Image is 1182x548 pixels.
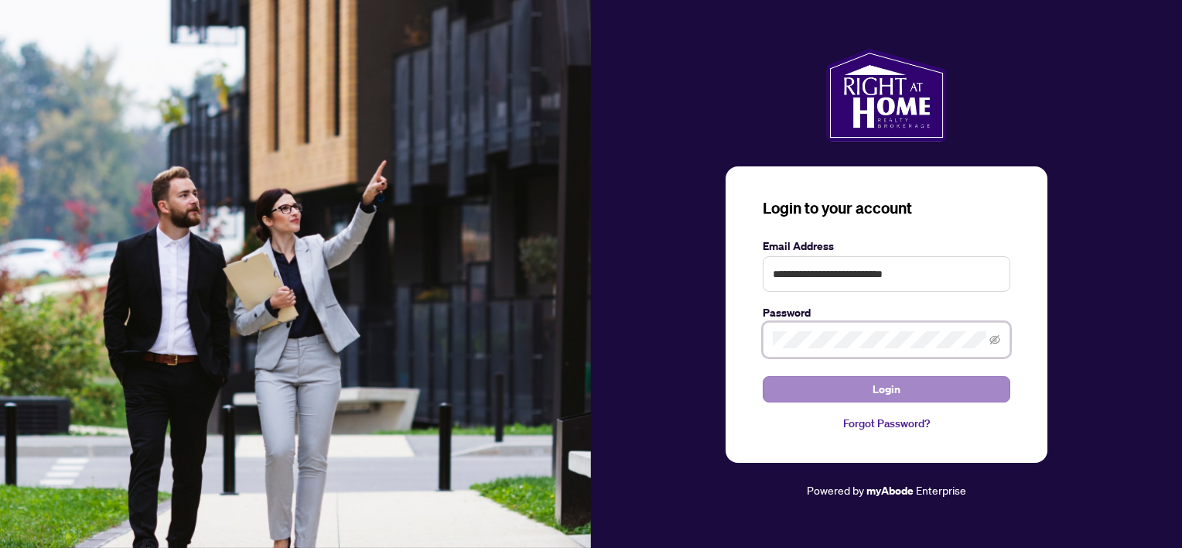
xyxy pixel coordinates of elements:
span: Enterprise [916,483,966,497]
img: ma-logo [826,49,946,142]
span: eye-invisible [989,334,1000,345]
h3: Login to your account [763,197,1010,219]
a: Forgot Password? [763,415,1010,432]
span: Powered by [807,483,864,497]
span: Login [873,377,900,402]
label: Email Address [763,238,1010,255]
label: Password [763,304,1010,321]
a: myAbode [866,482,914,499]
button: Login [763,376,1010,402]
